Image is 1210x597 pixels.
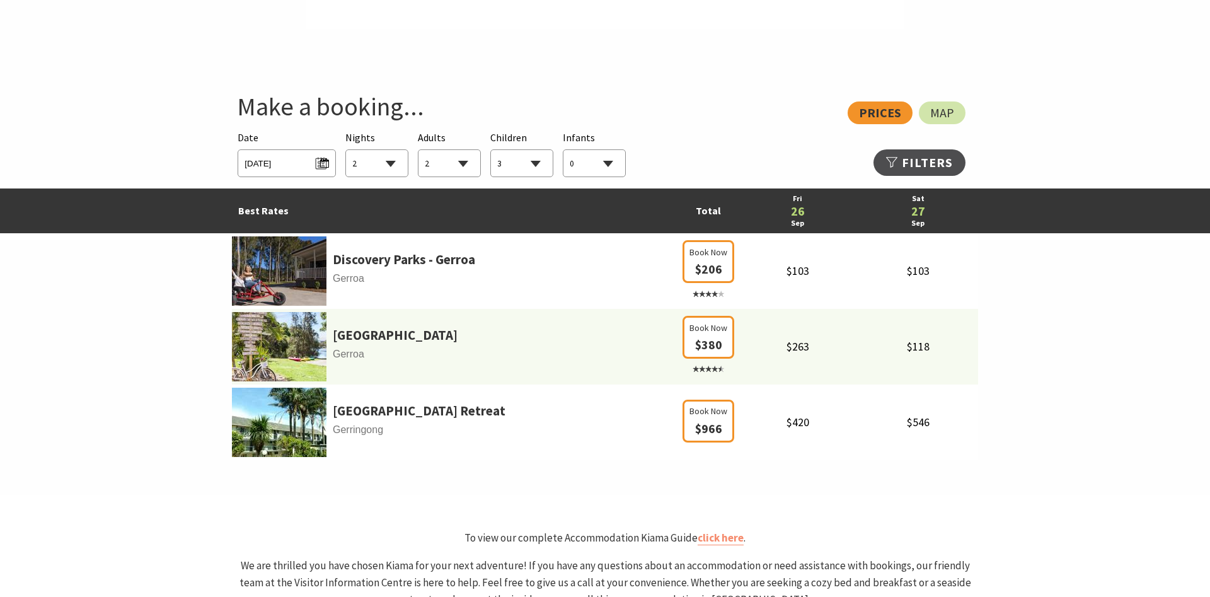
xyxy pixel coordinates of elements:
[232,236,326,306] img: 341233-primary-1e441c39-47ed-43bc-a084-13db65cabecb.jpg
[679,188,737,233] td: Total
[490,131,527,144] span: Children
[864,193,972,205] a: Sat
[786,415,809,429] span: $420
[563,131,595,144] span: Infants
[333,249,475,270] a: Discovery Parks - Gerroa
[683,423,734,436] a: Book Now $966
[418,131,446,144] span: Adults
[345,130,408,177] div: Choose a number of nights
[695,420,722,436] span: $966
[864,217,972,229] a: Sep
[245,153,328,170] span: [DATE]
[744,217,851,229] a: Sep
[907,339,930,354] span: $118
[345,130,375,146] span: Nights
[689,321,727,335] span: Book Now
[744,205,851,217] a: 26
[232,188,679,233] td: Best Rates
[683,264,734,300] a: Book Now $206
[864,205,972,217] a: 27
[232,270,679,287] span: Gerroa
[689,245,727,259] span: Book Now
[786,339,809,354] span: $263
[683,339,734,376] a: Book Now $380
[333,325,458,346] a: [GEOGRAPHIC_DATA]
[907,264,930,278] span: $103
[930,108,954,118] span: Map
[695,337,722,352] span: $380
[232,346,679,362] span: Gerroa
[907,415,930,429] span: $546
[232,530,978,547] p: To view our complete Accommodation Kiama Guide .
[786,264,809,278] span: $103
[238,130,335,177] div: Please choose your desired arrival date
[333,400,505,422] a: [GEOGRAPHIC_DATA] Retreat
[232,422,679,438] span: Gerringong
[689,404,727,418] span: Book Now
[698,531,744,545] a: click here
[919,101,965,124] a: Map
[232,312,326,381] img: 341340-primary-01e7c4ec-2bb2-4952-9e85-574f5e777e2c.jpg
[744,193,851,205] a: Fri
[238,131,258,144] span: Date
[695,261,722,277] span: $206
[232,388,326,457] img: parkridgea.jpg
